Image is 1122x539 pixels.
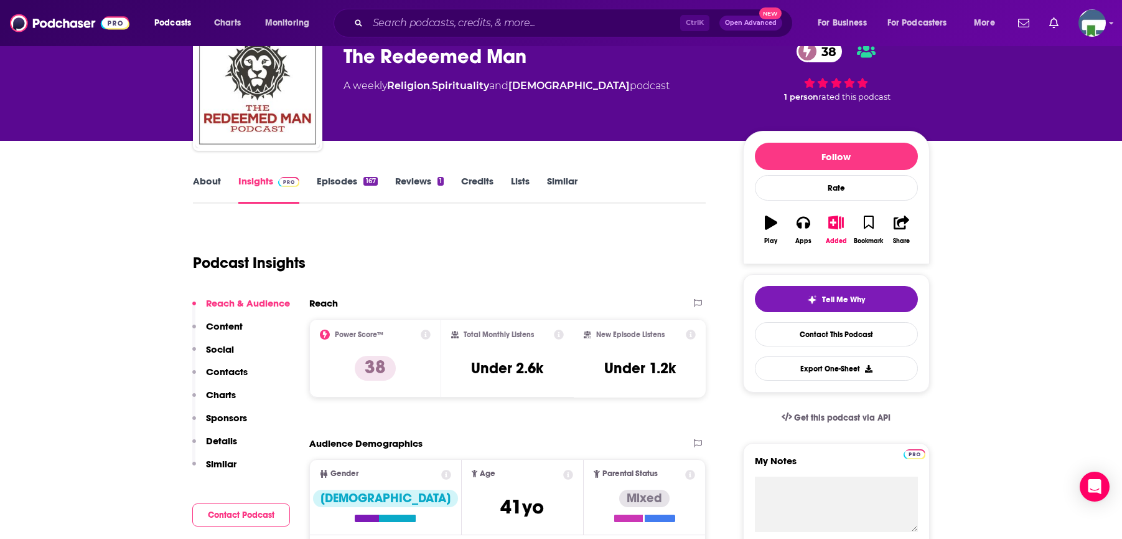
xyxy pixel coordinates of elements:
p: Reach & Audience [206,297,290,309]
span: Ctrl K [680,15,709,31]
a: 38 [797,41,843,62]
span: Logged in as KCMedia [1078,9,1106,37]
button: Social [192,343,234,366]
p: Charts [206,389,236,401]
a: Show notifications dropdown [1044,12,1064,34]
div: Bookmark [854,237,883,245]
span: Get this podcast via API [794,413,891,423]
button: Share [885,207,917,252]
h3: Under 1.2k [604,359,676,378]
a: Show notifications dropdown [1013,12,1034,34]
div: Mixed [619,490,670,507]
h1: Podcast Insights [193,254,306,272]
div: Share [893,237,910,245]
button: Details [192,435,237,458]
button: Content [192,320,243,343]
button: Contacts [192,366,248,389]
span: New [759,7,782,19]
div: 1 [437,177,444,186]
img: User Profile [1078,9,1106,37]
a: Reviews1 [395,175,444,204]
button: Show profile menu [1078,9,1106,37]
input: Search podcasts, credits, & more... [368,13,680,33]
button: Play [755,207,787,252]
a: Religion [387,80,430,92]
button: Added [820,207,852,252]
a: Contact This Podcast [755,322,918,346]
button: open menu [965,13,1011,33]
a: Lists [511,175,530,204]
p: Details [206,435,237,447]
a: Episodes167 [317,175,377,204]
button: open menu [809,13,882,33]
button: Reach & Audience [192,297,290,320]
div: [DEMOGRAPHIC_DATA] [313,490,458,507]
img: The Redeemed Man [195,24,320,148]
p: Social [206,343,234,355]
div: A weekly podcast [344,79,670,93]
span: For Business [818,14,867,32]
span: , [430,80,432,92]
button: open menu [879,13,965,33]
img: tell me why sparkle [807,295,817,305]
div: 38 1 personrated this podcast [743,32,930,110]
a: InsightsPodchaser Pro [238,175,300,204]
button: Contact Podcast [192,503,290,527]
span: Gender [330,470,358,478]
button: Bookmark [853,207,885,252]
label: My Notes [755,455,918,477]
a: Get this podcast via API [772,403,901,433]
h2: New Episode Listens [596,330,665,339]
img: Podchaser Pro [904,449,925,459]
span: More [974,14,995,32]
img: Podchaser Pro [278,177,300,187]
a: Spirituality [432,80,489,92]
p: Content [206,320,243,332]
button: Charts [192,389,236,412]
span: 1 person [784,92,818,102]
button: tell me why sparkleTell Me Why [755,286,918,312]
span: Parental Status [602,470,658,478]
div: Open Intercom Messenger [1080,472,1110,502]
span: Tell Me Why [822,295,865,305]
button: Open AdvancedNew [719,16,782,31]
div: Play [764,237,777,245]
p: 38 [355,356,396,381]
div: Apps [795,237,811,245]
h2: Reach [309,297,338,309]
div: Added [826,237,847,245]
span: 38 [809,41,843,62]
a: [DEMOGRAPHIC_DATA] [508,80,630,92]
a: About [193,175,221,204]
img: Podchaser - Follow, Share and Rate Podcasts [10,11,129,35]
button: Export One-Sheet [755,356,918,381]
span: Podcasts [154,14,191,32]
button: Sponsors [192,412,247,435]
button: Similar [192,458,236,481]
span: and [489,80,508,92]
div: Rate [755,175,918,201]
span: Open Advanced [725,20,777,26]
div: Search podcasts, credits, & more... [345,9,805,37]
button: open menu [146,13,207,33]
a: Similar [547,175,577,204]
h2: Power Score™ [335,330,383,339]
div: 167 [363,177,377,186]
button: Follow [755,143,918,170]
h2: Total Monthly Listens [464,330,534,339]
a: Pro website [904,447,925,459]
button: open menu [256,13,325,33]
p: Contacts [206,366,248,378]
p: Sponsors [206,412,247,424]
span: Charts [214,14,241,32]
p: Similar [206,458,236,470]
span: 41 yo [500,495,544,519]
span: Age [480,470,495,478]
a: Credits [461,175,493,204]
h3: Under 2.6k [471,359,543,378]
span: Monitoring [265,14,309,32]
span: For Podcasters [887,14,947,32]
a: Charts [206,13,248,33]
span: rated this podcast [818,92,891,102]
